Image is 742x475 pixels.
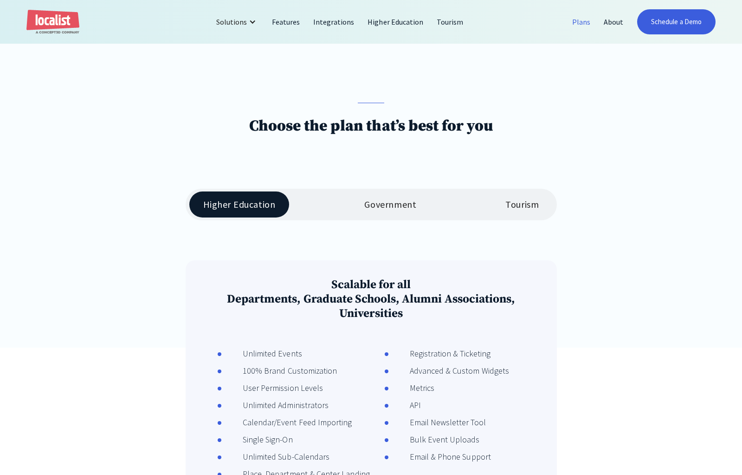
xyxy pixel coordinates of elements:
h3: Scalable for all Departments, Graduate Schools, Alumni Associations, Universities [199,277,543,321]
a: home [26,10,79,34]
div: Metrics [389,382,434,394]
div: 100% Brand Customization [222,364,337,377]
div: Government [364,199,416,210]
a: Integrations [307,11,361,33]
div: Email & Phone Support [389,450,491,463]
div: Bulk Event Uploads [389,433,480,446]
div: Unlimited Administrators [222,399,329,411]
div: Higher Education [203,199,276,210]
div: Solutions [209,11,265,33]
div: API [389,399,421,411]
div: Tourism [505,199,539,210]
div: Email Newsletter Tool [389,416,486,429]
div: User Permission Levels [222,382,323,394]
h1: Choose the plan that’s best for you [249,117,493,136]
div: Calendar/Event Feed Importing [222,416,352,429]
div: Single Sign-On [222,433,292,446]
a: Features [265,11,307,33]
div: Unlimited Events [222,347,302,360]
a: About [597,11,630,33]
div: Solutions [216,16,247,27]
div: Registration & Ticketing [389,347,491,360]
a: Tourism [430,11,470,33]
a: Schedule a Demo [637,9,716,34]
a: Plans [566,11,597,33]
div: Advanced & Custom Widgets [389,364,509,377]
a: Higher Education [361,11,430,33]
div: Unlimited Sub-Calendars [222,450,329,463]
